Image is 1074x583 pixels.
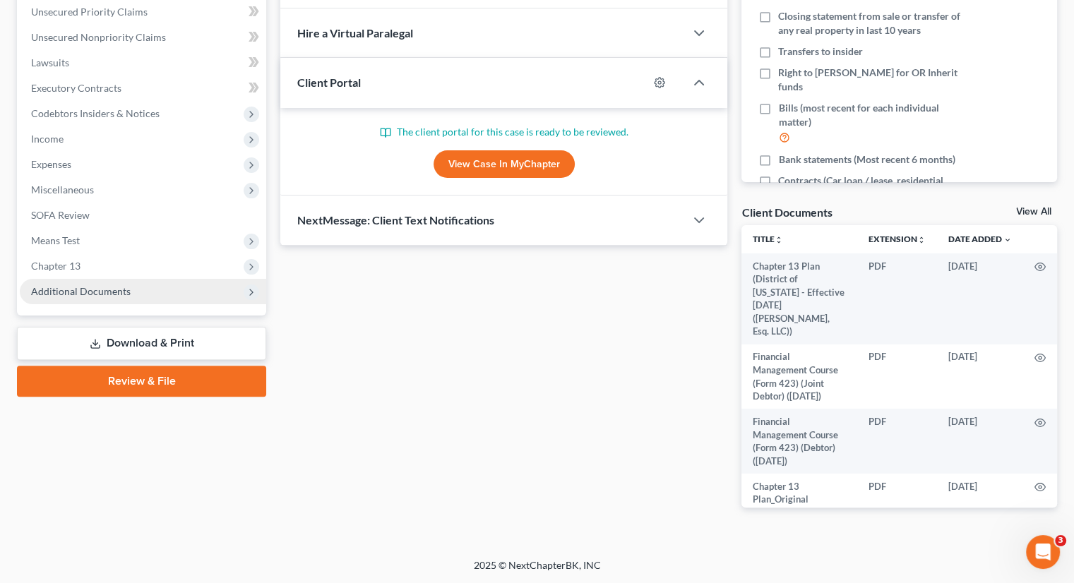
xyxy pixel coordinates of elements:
[20,50,266,76] a: Lawsuits
[937,253,1023,344] td: [DATE]
[31,133,64,145] span: Income
[937,474,1023,512] td: [DATE]
[297,26,413,40] span: Hire a Virtual Paralegal
[741,474,857,512] td: Chapter 13 Plan_Original
[17,327,266,360] a: Download & Print
[20,203,266,228] a: SOFA Review
[778,152,955,167] span: Bank statements (Most recent 6 months)
[1055,535,1066,546] span: 3
[31,209,90,221] span: SOFA Review
[948,234,1012,244] a: Date Added expand_more
[741,205,832,220] div: Client Documents
[778,9,966,37] span: Closing statement from sale or transfer of any real property in last 10 years
[297,125,710,139] p: The client portal for this case is ready to be reviewed.
[778,44,863,59] span: Transfers to insider
[753,234,783,244] a: Titleunfold_more
[17,366,266,397] a: Review & File
[775,236,783,244] i: unfold_more
[20,76,266,101] a: Executory Contracts
[31,234,80,246] span: Means Test
[434,150,575,179] a: View Case in MyChapter
[20,25,266,50] a: Unsecured Nonpriority Claims
[31,31,166,43] span: Unsecured Nonpriority Claims
[741,253,857,344] td: Chapter 13 Plan (District of [US_STATE] - Effective [DATE] ([PERSON_NAME], Esq. LLC))
[297,76,361,89] span: Client Portal
[31,158,71,170] span: Expenses
[31,6,148,18] span: Unsecured Priority Claims
[778,66,966,94] span: Right to [PERSON_NAME] for OR Inherit funds
[857,474,937,512] td: PDF
[31,82,121,94] span: Executory Contracts
[937,344,1023,409] td: [DATE]
[1003,236,1012,244] i: expand_more
[937,409,1023,474] td: [DATE]
[31,260,80,272] span: Chapter 13
[297,213,494,227] span: NextMessage: Client Text Notifications
[31,285,131,297] span: Additional Documents
[741,409,857,474] td: Financial Management Course (Form 423) (Debtor) ([DATE])
[857,253,937,344] td: PDF
[31,184,94,196] span: Miscellaneous
[857,409,937,474] td: PDF
[778,101,966,129] span: Bills (most recent for each individual matter)
[31,107,160,119] span: Codebtors Insiders & Notices
[31,56,69,68] span: Lawsuits
[917,236,926,244] i: unfold_more
[741,344,857,409] td: Financial Management Course (Form 423) (Joint Debtor) ([DATE])
[857,344,937,409] td: PDF
[869,234,926,244] a: Extensionunfold_more
[1026,535,1060,569] iframe: Intercom live chat
[1016,207,1051,217] a: View All
[778,174,966,202] span: Contracts (Car loan / lease, residential lease, furniture purchase / lease)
